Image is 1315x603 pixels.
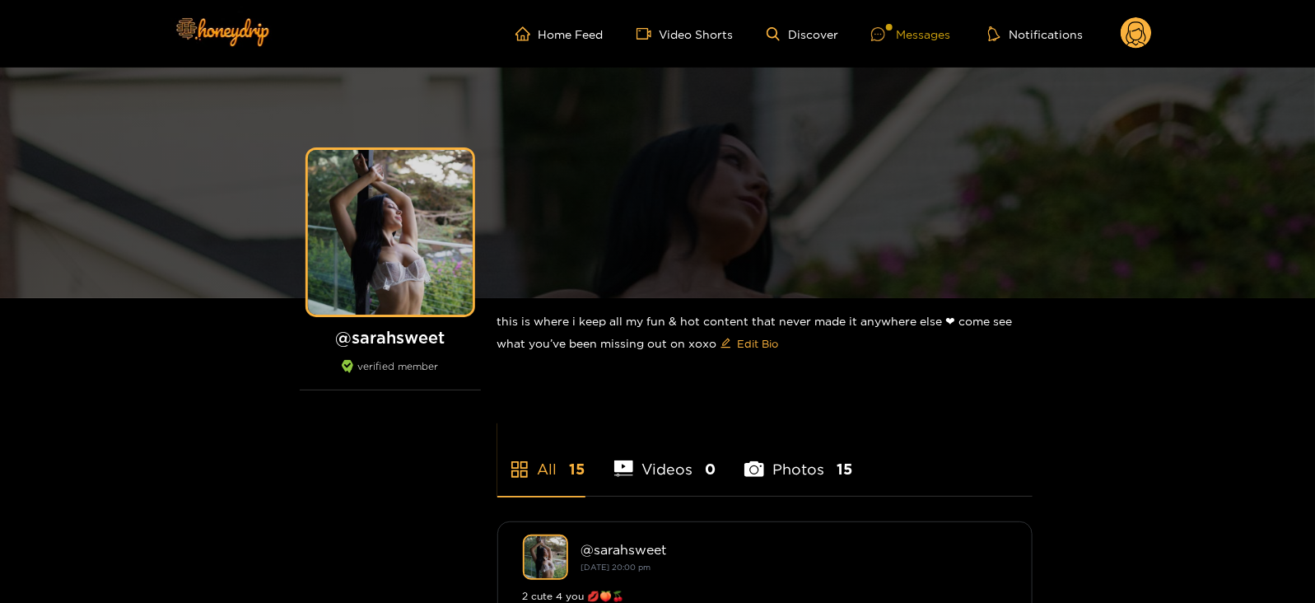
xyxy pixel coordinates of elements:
a: Home Feed [515,26,604,41]
button: editEdit Bio [717,330,782,357]
span: home [515,26,539,41]
span: Edit Bio [738,335,779,352]
div: verified member [300,360,481,390]
li: All [497,422,585,496]
a: Video Shorts [637,26,734,41]
a: Discover [767,27,838,41]
li: Videos [614,422,716,496]
img: sarahsweet [523,535,568,580]
div: @ sarahsweet [581,542,1007,557]
span: 15 [570,459,585,479]
div: Messages [871,25,950,44]
span: edit [720,338,731,350]
span: video-camera [637,26,660,41]
div: this is where i keep all my fun & hot content that never made it anywhere else ❤︎︎ come see what ... [497,298,1033,370]
li: Photos [744,422,852,496]
h1: @ sarahsweet [300,327,481,348]
span: 0 [705,459,716,479]
small: [DATE] 20:00 pm [581,563,651,572]
button: Notifications [983,26,1088,42]
span: appstore [510,460,529,479]
span: 15 [837,459,852,479]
